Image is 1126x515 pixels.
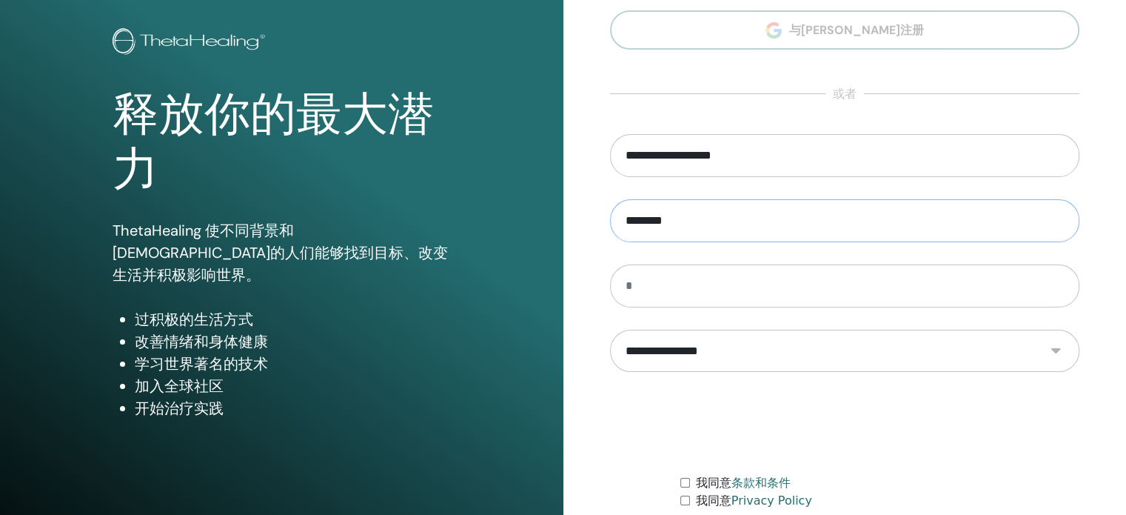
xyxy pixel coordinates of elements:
[731,476,791,490] a: 条款和条件
[135,397,451,419] li: 开始治疗实践
[696,492,812,510] label: 我同意
[825,85,864,103] span: 或者
[113,219,451,286] p: ThetaHealing 使不同背景和[DEMOGRAPHIC_DATA]的人们能够找到目标、改变生活并积极影响世界。
[135,353,451,375] li: 学习世界著名的技术
[696,474,791,492] label: 我同意
[113,87,451,198] h1: 释放你的最大潜力
[135,375,451,397] li: 加入全球社区
[732,394,957,452] iframe: reCAPTCHA
[135,308,451,330] li: 过积极的生活方式
[731,494,812,508] a: Privacy Policy
[135,330,451,353] li: 改善情绪和身体健康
